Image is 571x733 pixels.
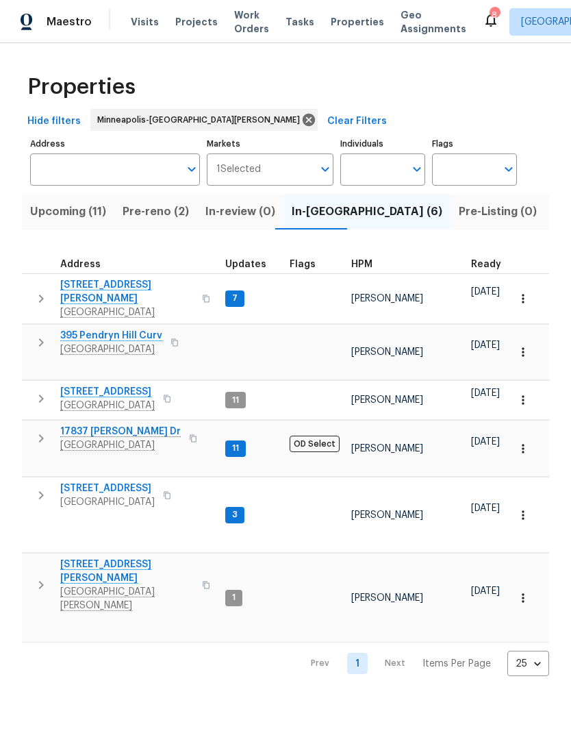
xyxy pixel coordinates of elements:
span: 11 [227,395,244,406]
span: [STREET_ADDRESS] [60,482,155,495]
span: Clear Filters [327,113,387,130]
span: Minneapolis-[GEOGRAPHIC_DATA][PERSON_NAME] [97,113,305,127]
span: Updates [225,260,266,269]
span: Projects [175,15,218,29]
label: Markets [207,140,334,148]
span: HPM [351,260,372,269]
span: Visits [131,15,159,29]
span: Work Orders [234,8,269,36]
button: Clear Filters [322,109,392,134]
span: [DATE] [471,504,500,513]
span: Properties [27,80,136,94]
span: 3 [227,509,243,521]
span: [PERSON_NAME] [351,294,423,303]
button: Hide filters [22,109,86,134]
span: [PERSON_NAME] [351,347,423,357]
span: [PERSON_NAME] [351,395,423,405]
div: 8 [490,8,499,22]
div: 25 [507,646,549,682]
span: Pre-Listing (0) [459,202,537,221]
span: Properties [331,15,384,29]
span: Tasks [285,17,314,27]
span: 11 [227,443,244,454]
span: Address [60,260,101,269]
p: Items Per Page [422,657,491,671]
span: Hide filters [27,113,81,130]
span: OD Select [290,436,340,452]
span: [DATE] [471,340,500,350]
div: Minneapolis-[GEOGRAPHIC_DATA][PERSON_NAME] [90,109,318,131]
span: [PERSON_NAME] [351,593,423,603]
span: Flags [290,260,316,269]
label: Address [30,140,200,148]
button: Open [316,160,335,179]
span: [DATE] [471,586,500,596]
span: In-[GEOGRAPHIC_DATA] (6) [292,202,442,221]
span: Maestro [47,15,92,29]
label: Individuals [340,140,425,148]
nav: Pagination Navigation [298,651,549,676]
span: 7 [227,293,243,304]
span: 1 Selected [216,164,261,175]
span: [PERSON_NAME] [351,444,423,454]
span: [DATE] [471,437,500,447]
span: [DATE] [471,287,500,297]
button: Open [499,160,518,179]
label: Flags [432,140,517,148]
a: Goto page 1 [347,653,368,674]
span: Pre-reno (2) [123,202,189,221]
span: In-review (0) [205,202,275,221]
span: [DATE] [471,388,500,398]
div: Earliest renovation start date (first business day after COE or Checkout) [471,260,513,269]
button: Open [182,160,201,179]
span: [GEOGRAPHIC_DATA] [60,495,155,509]
span: Upcoming (11) [30,202,106,221]
span: Geo Assignments [401,8,466,36]
span: Ready [471,260,501,269]
span: [PERSON_NAME] [351,510,423,520]
button: Open [407,160,427,179]
span: 1 [227,592,241,604]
